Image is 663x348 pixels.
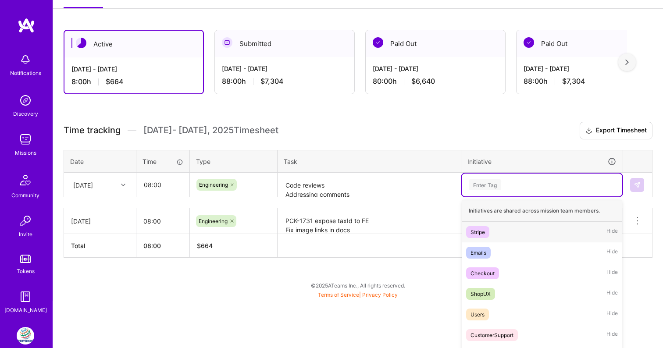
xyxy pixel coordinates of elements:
span: $664 [106,77,123,86]
span: Time tracking [64,125,121,136]
a: Privacy Policy [362,291,398,298]
div: Emails [471,248,486,257]
div: Community [11,191,39,200]
textarea: PCK-1731 expose taxId to FE Fix image links in docs Helped with tiered campaigns fix [278,209,460,234]
span: Hide [606,247,618,259]
div: 80:00 h [373,77,498,86]
th: Total [64,234,136,258]
span: | [318,291,398,298]
div: 88:00 h [222,77,347,86]
div: Checkout [471,269,495,278]
img: discovery [17,92,34,109]
span: [DATE] - [DATE] , 2025 Timesheet [143,125,278,136]
div: Enter Tag [469,178,501,192]
div: [DATE] - [DATE] [71,64,196,74]
img: bell [17,51,34,68]
th: Task [278,150,461,173]
img: Active [76,38,86,48]
div: CustomerSupport [471,330,513,340]
span: Engineering [199,181,228,188]
img: Community [15,170,36,191]
th: 08:00 [136,234,190,258]
div: Time [143,157,183,166]
img: logo [18,18,35,33]
a: PepsiCo: SodaStream Intl. 2024 AOP [14,327,36,344]
div: Notifications [10,68,41,78]
div: [DATE] - [DATE] [222,64,347,73]
div: [DATE] - [DATE] [373,64,498,73]
i: icon Download [585,126,592,135]
img: Invite [17,212,34,230]
img: guide book [17,288,34,305]
span: Hide [606,226,618,238]
textarea: Code reviews Addressing comments [278,174,460,197]
i: icon Chevron [121,183,125,187]
span: Hide [606,329,618,341]
div: [DATE] - [DATE] [524,64,649,73]
img: Submitted [222,37,232,48]
span: $7,304 [260,77,283,86]
th: Date [64,150,136,173]
input: HH:MM [137,173,189,196]
div: ShopUX [471,289,491,298]
img: Paid Out [373,37,383,48]
span: Engineering [199,218,228,224]
span: Hide [606,309,618,320]
img: teamwork [17,131,34,148]
div: Active [64,31,203,57]
button: Export Timesheet [580,122,652,139]
span: $6,640 [411,77,435,86]
div: Users [471,310,485,319]
div: Initiatives are shared across mission team members. [462,200,622,222]
a: Terms of Service [318,291,359,298]
img: PepsiCo: SodaStream Intl. 2024 AOP [17,327,34,344]
input: HH:MM [136,210,189,233]
div: [DATE] [71,217,129,226]
span: Hide [606,288,618,300]
img: Submit [634,181,641,188]
div: Initiative [467,156,617,167]
img: Paid Out [524,37,534,48]
span: $ 664 [197,242,213,249]
span: $7,304 [562,77,585,86]
div: 8:00 h [71,77,196,86]
div: © 2025 ATeams Inc., All rights reserved. [53,274,663,296]
div: Submitted [215,30,354,57]
div: 88:00 h [524,77,649,86]
div: [DOMAIN_NAME] [4,305,47,315]
div: Stripe [471,227,485,237]
div: [DATE] [73,180,93,189]
div: Tokens [17,266,35,276]
th: Type [190,150,278,173]
img: tokens [20,255,31,263]
img: right [625,59,629,65]
div: Invite [19,230,32,239]
span: Hide [606,267,618,279]
div: Paid Out [517,30,656,57]
div: Missions [15,148,36,157]
div: Paid Out [366,30,505,57]
div: Discovery [13,109,38,118]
